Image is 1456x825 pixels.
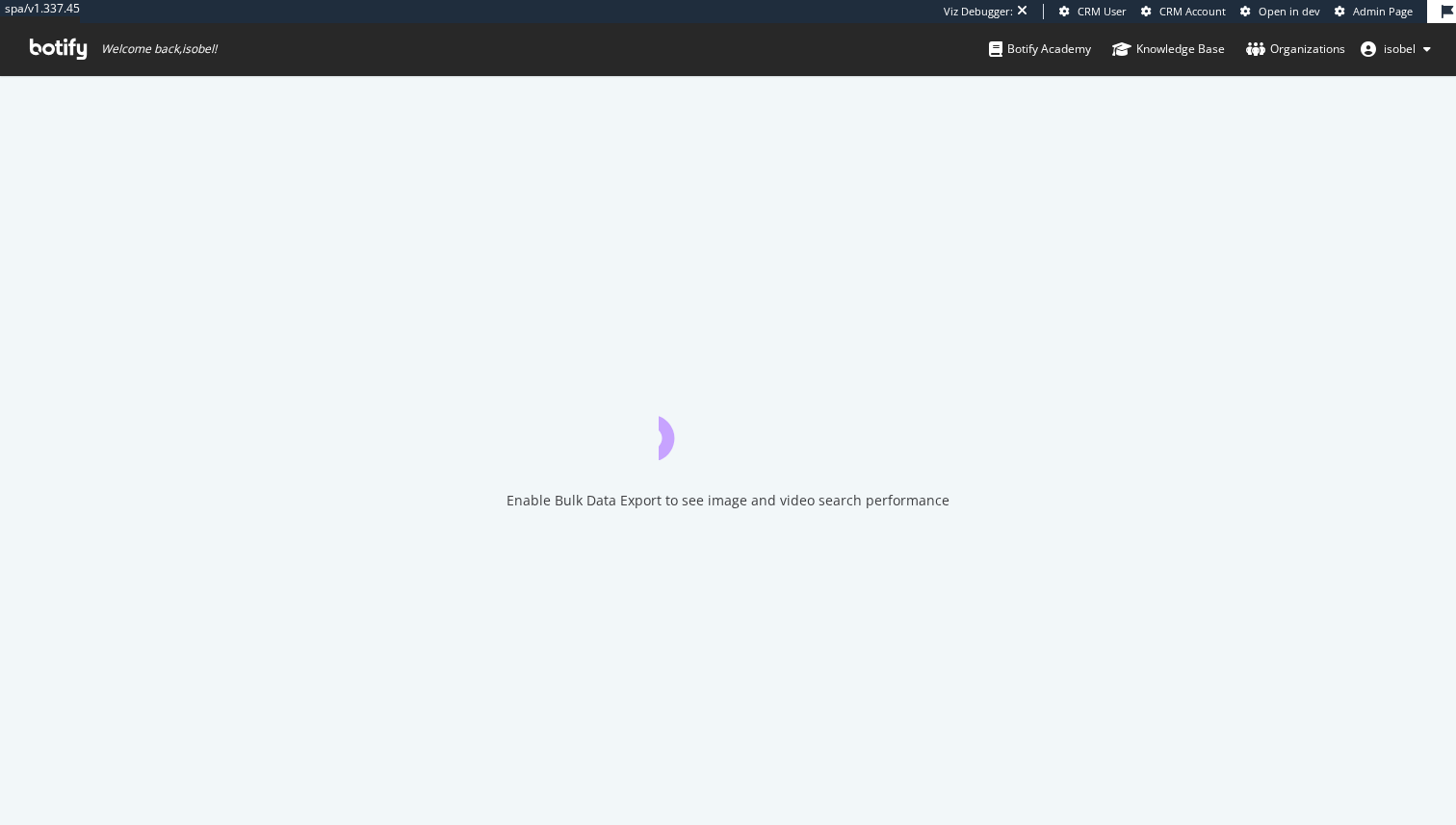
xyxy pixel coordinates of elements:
a: Admin Page [1335,4,1413,19]
span: Admin Page [1353,4,1413,18]
div: Knowledge Base [1112,39,1225,59]
div: Organizations [1246,39,1345,59]
a: Botify Academy [989,23,1091,75]
div: animation [659,391,797,460]
a: Organizations [1246,23,1345,75]
a: Open in dev [1240,4,1320,19]
a: CRM User [1059,4,1127,19]
a: Knowledge Base [1112,23,1225,75]
a: CRM Account [1141,4,1226,19]
div: Botify Academy [989,39,1091,59]
div: Viz Debugger: [944,4,1013,19]
span: CRM Account [1159,4,1226,18]
div: Enable Bulk Data Export to see image and video search performance [507,491,949,510]
span: Welcome back, isobel ! [101,41,217,57]
span: Open in dev [1259,4,1320,18]
button: isobel [1345,34,1446,64]
span: CRM User [1078,4,1127,18]
span: isobel [1384,40,1416,57]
